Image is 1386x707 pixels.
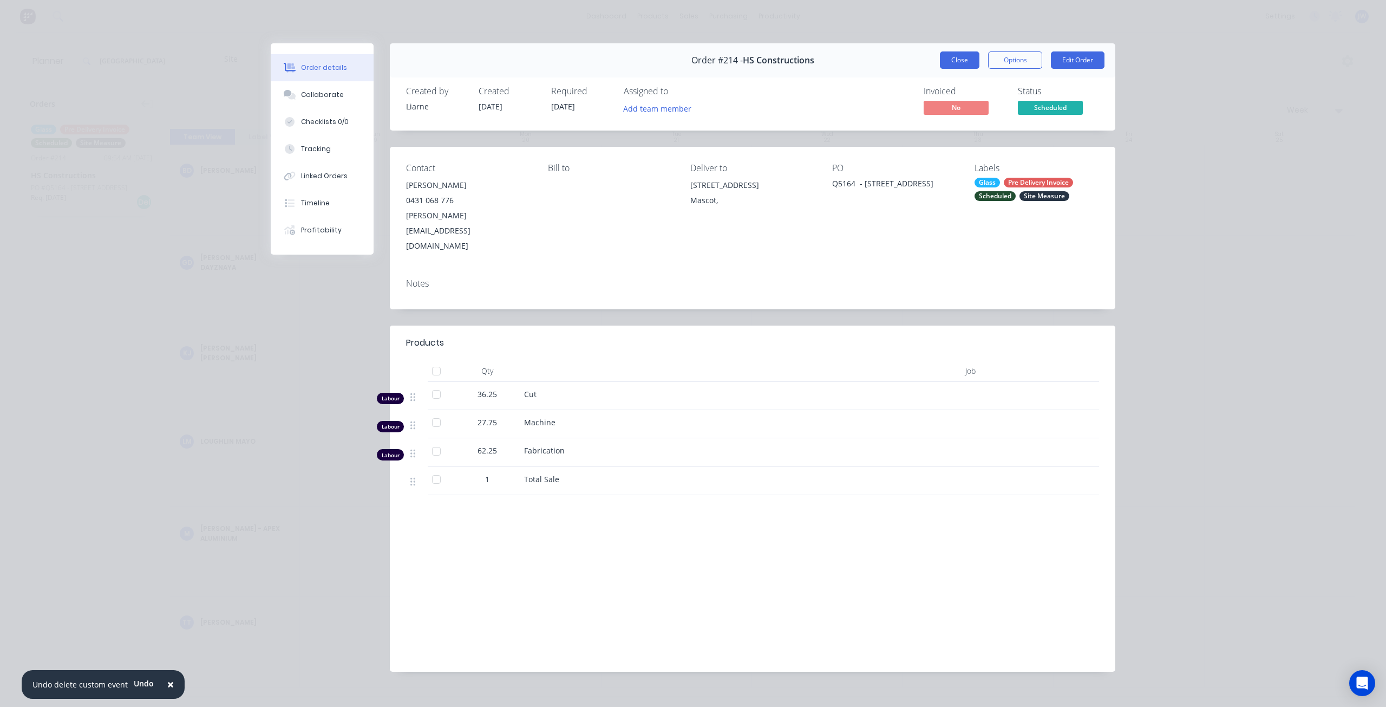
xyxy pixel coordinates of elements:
span: No [924,101,989,114]
span: [DATE] [551,101,575,112]
span: Fabrication [524,445,565,456]
div: Labour [377,421,404,432]
button: Edit Order [1051,51,1104,69]
div: Linked Orders [301,171,348,181]
div: Q5164 - [STREET_ADDRESS] [832,178,957,193]
div: Undo delete custom event [32,679,128,690]
button: Linked Orders [271,163,374,190]
div: [PERSON_NAME][EMAIL_ADDRESS][DOMAIN_NAME] [406,208,531,254]
button: Profitability [271,217,374,244]
div: Bill to [548,163,672,173]
div: Required [551,86,611,96]
span: Scheduled [1018,101,1083,114]
div: Mascot, [690,193,815,208]
div: Site Measure [1019,191,1069,201]
button: Timeline [271,190,374,217]
button: Checklists 0/0 [271,108,374,135]
button: Close [940,51,979,69]
span: 27.75 [478,417,497,428]
div: Job [899,360,980,382]
button: Add team member [618,101,697,115]
div: Products [406,336,444,349]
div: [STREET_ADDRESS] [690,178,815,193]
button: Scheduled [1018,101,1083,117]
button: Options [988,51,1042,69]
div: Contact [406,163,531,173]
button: Close [156,672,185,698]
div: Created [479,86,538,96]
span: Order #214 - [691,55,743,66]
span: × [167,677,174,692]
span: 1 [485,474,489,485]
span: Total Sale [524,474,559,484]
span: Machine [524,417,555,427]
button: Tracking [271,135,374,163]
div: Pre Delivery Invoice [1004,178,1073,187]
span: HS Constructions [743,55,814,66]
div: Checklists 0/0 [301,117,349,127]
div: Collaborate [301,90,344,100]
div: PO [832,163,957,173]
div: Tracking [301,144,331,154]
span: 36.25 [478,388,497,400]
div: Invoiced [924,86,1005,96]
div: Liarne [406,101,466,112]
div: [STREET_ADDRESS]Mascot, [690,178,815,212]
button: Order details [271,54,374,81]
div: Labels [975,163,1099,173]
button: Collaborate [271,81,374,108]
span: Cut [524,389,537,399]
div: 0431 068 776 [406,193,531,208]
div: [PERSON_NAME]0431 068 776[PERSON_NAME][EMAIL_ADDRESS][DOMAIN_NAME] [406,178,531,254]
div: Created by [406,86,466,96]
div: Profitability [301,225,342,235]
div: Timeline [301,198,330,208]
div: Order details [301,63,347,73]
button: Undo [128,676,160,692]
div: Glass [975,178,1000,187]
div: Scheduled [975,191,1016,201]
div: Open Intercom Messenger [1349,670,1375,696]
div: Notes [406,278,1099,289]
div: Labour [377,449,404,460]
button: Add team member [624,101,697,115]
div: Qty [455,360,520,382]
div: Status [1018,86,1099,96]
div: [PERSON_NAME] [406,178,531,193]
span: 62.25 [478,445,497,456]
div: Labour [377,393,404,404]
span: [DATE] [479,101,502,112]
div: Deliver to [690,163,815,173]
div: Assigned to [624,86,732,96]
